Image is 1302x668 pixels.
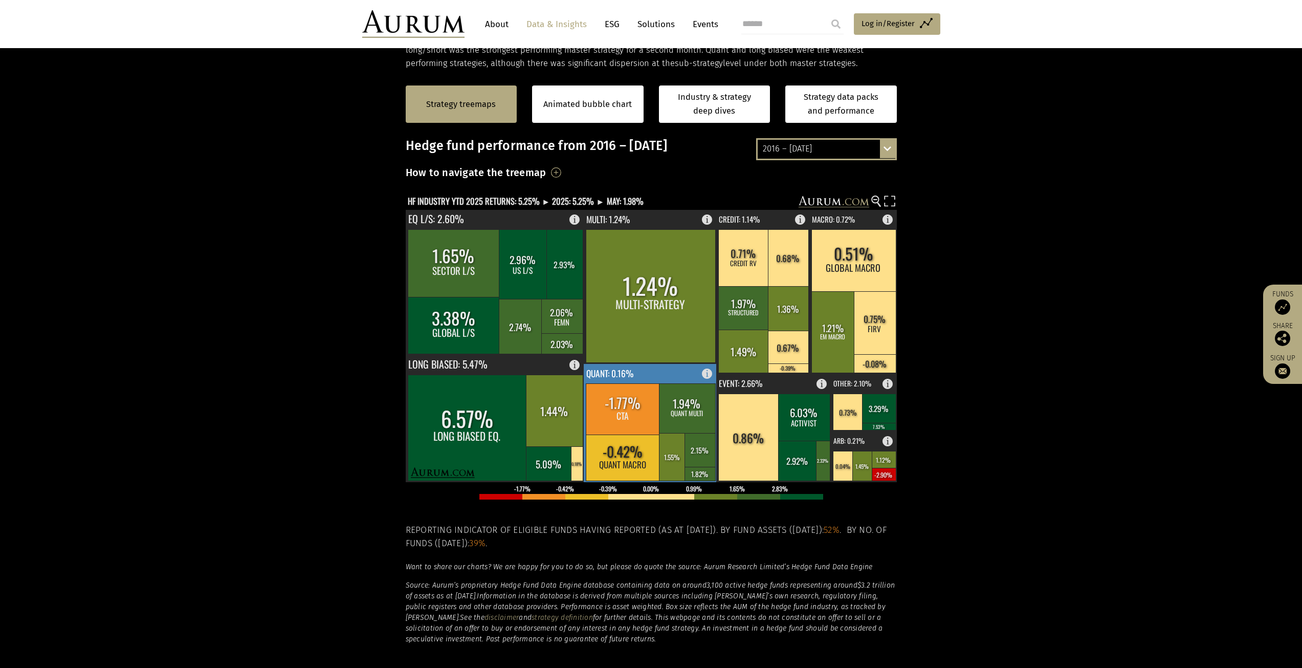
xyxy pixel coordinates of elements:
div: Share [1268,322,1297,346]
em: Want to share our charts? We are happy for you to do so, but please do quote the source: Aurum Re... [406,563,873,571]
em: Source: Aurum’s proprietary Hedge Fund Data Engine database containing data on around [406,581,707,590]
div: 2016 – [DATE] [758,140,895,158]
img: Sign up to our newsletter [1275,363,1290,379]
a: disclaimer [484,613,519,622]
a: Funds [1268,290,1297,315]
em: and [519,613,532,622]
input: Submit [826,14,846,34]
span: 39% [469,538,486,549]
a: Industry & strategy deep dives [659,85,770,123]
a: Data & Insights [521,15,592,34]
h5: Reporting indicator of eligible funds having reported (as at [DATE]). By fund assets ([DATE]): . ... [406,524,897,551]
a: ESG [600,15,625,34]
img: Share this post [1275,331,1290,346]
span: sub-strategy [675,58,723,68]
a: Log in/Register [854,13,940,35]
h3: Hedge fund performance from 2016 – [DATE] [406,138,897,154]
em: . [475,592,477,600]
img: Access Funds [1275,299,1290,315]
img: Aurum [362,10,465,38]
a: Sign up [1268,354,1297,379]
a: Animated bubble chart [543,98,632,111]
span: Log in/Register [862,17,915,30]
em: $3.2 trillion of assets as at [DATE] [406,581,895,600]
span: 52% [824,525,840,535]
a: Events [688,15,718,34]
p: Hedge fund performance was positive in July. Most master hedge fund strategies generated positive... [406,30,897,70]
em: for further details. This webpage and its contents do not constitute an offer to sell or a solici... [406,613,883,643]
em: Information in the database is derived from multiple sources including [PERSON_NAME]’s own resear... [406,592,886,622]
a: Solutions [632,15,680,34]
em: 3,100 active hedge funds representing around [707,581,857,590]
h3: How to navigate the treemap [406,164,546,181]
a: About [480,15,514,34]
a: Strategy treemaps [426,98,496,111]
a: Strategy data packs and performance [785,85,897,123]
a: strategy definition [532,613,593,622]
em: See the [460,613,484,622]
